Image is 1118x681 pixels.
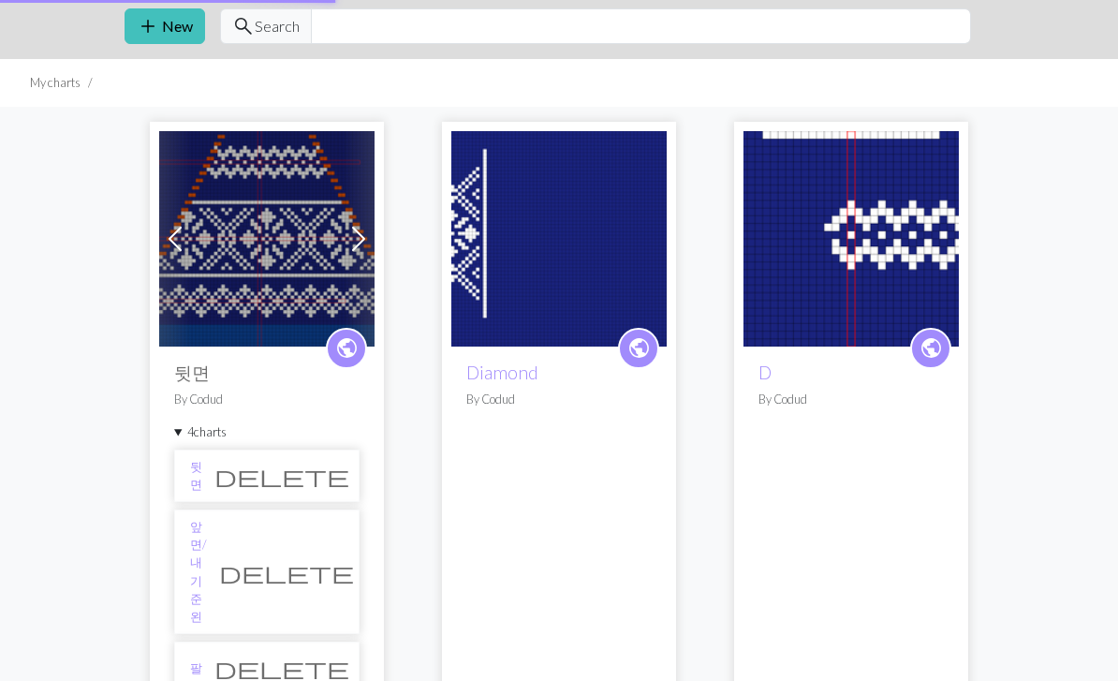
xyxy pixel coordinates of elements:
summary: 4charts [174,423,360,441]
a: Diamond [451,228,667,245]
span: delete [219,559,354,585]
img: 뒷면 [159,131,375,347]
span: add [137,13,159,39]
a: public [910,328,951,369]
span: Search [255,15,300,37]
a: 뒷면 [190,458,202,494]
li: My charts [30,74,81,92]
a: D [758,362,772,383]
img: D [743,131,959,347]
span: delete [214,463,349,489]
a: 앞면/내기준 왼 [190,518,207,626]
span: search [232,13,255,39]
a: public [618,328,659,369]
span: public [627,333,651,363]
span: public [335,333,359,363]
a: Diamond [466,362,538,383]
img: Diamond [451,131,667,347]
a: public [326,328,367,369]
h2: 뒷면 [174,362,360,383]
a: 팔 [190,659,202,677]
span: public [919,333,943,363]
a: 뒷면 [159,228,375,245]
p: By Codud [174,391,360,408]
p: By Codud [758,391,944,408]
i: public [627,330,651,367]
span: delete [214,655,349,681]
i: public [335,330,359,367]
a: D [743,228,959,245]
i: public [919,330,943,367]
button: Delete chart [207,555,366,590]
p: By Codud [466,391,652,408]
button: New [125,8,205,44]
button: Delete chart [202,458,361,494]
